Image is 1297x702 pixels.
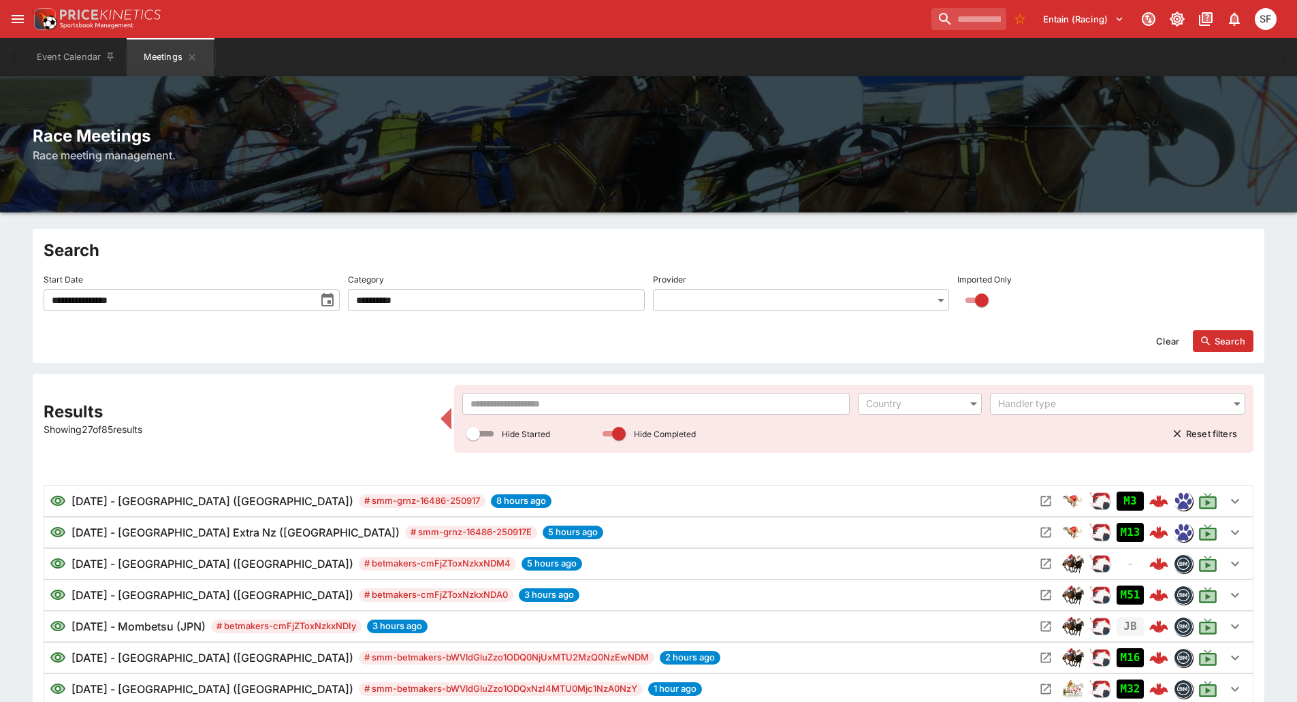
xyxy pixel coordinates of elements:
[1117,680,1144,699] div: Imported to Jetbet as OPEN
[1198,492,1217,511] svg: Live
[1255,8,1277,30] div: Sugaluopea Filipaina
[1089,490,1111,512] div: ParallelRacing Handler
[1062,647,1084,669] div: horse_racing
[30,5,57,33] img: PriceKinetics Logo
[1089,553,1111,575] img: racing.png
[1165,7,1189,31] button: Toggle light/dark mode
[1089,678,1111,700] img: racing.png
[1089,553,1111,575] div: ParallelRacing Handler
[127,38,214,76] button: Meetings
[1174,586,1193,605] div: betmakers
[348,274,384,285] p: Category
[1062,490,1084,512] div: greyhound_racing
[44,240,1253,261] h2: Search
[1062,616,1084,637] img: horse_racing.png
[1198,586,1217,605] svg: Live
[44,422,432,436] p: Showing 27 of 85 results
[1198,648,1217,667] svg: Live
[1149,554,1168,573] img: logo-cerberus--red.svg
[50,524,66,541] svg: Visible
[1194,7,1218,31] button: Documentation
[1198,680,1217,699] svg: Live
[1089,584,1111,606] div: ParallelRacing Handler
[33,125,1264,146] h2: Race Meetings
[1149,586,1168,605] img: logo-cerberus--red.svg
[1198,523,1217,542] svg: Live
[1062,678,1084,700] div: harness_racing
[60,22,133,29] img: Sportsbook Management
[71,587,353,603] h6: [DATE] - [GEOGRAPHIC_DATA] ([GEOGRAPHIC_DATA])
[50,618,66,635] svg: Visible
[1089,616,1111,637] img: racing.png
[1117,648,1144,667] div: Imported to Jetbet as OPEN
[367,620,428,633] span: 3 hours ago
[1062,647,1084,669] img: horse_racing.png
[1117,523,1144,542] div: Imported to Jetbet as CLOSE
[634,428,696,440] p: Hide Completed
[1062,522,1084,543] img: greyhound_racing.png
[491,494,551,508] span: 8 hours ago
[1089,522,1111,543] div: ParallelRacing Handler
[931,8,1006,30] input: search
[211,620,362,633] span: # betmakers-cmFjZToxNzkxNDIy
[1035,490,1057,512] button: Open Meeting
[1149,492,1168,511] img: logo-cerberus--red.svg
[1062,553,1084,575] div: horse_racing
[1174,523,1193,542] div: grnz
[1174,617,1193,636] div: betmakers
[359,557,516,571] span: # betmakers-cmFjZToxNzkxNDM4
[1117,492,1144,511] div: Imported to Jetbet as CLOSE
[1009,8,1031,30] button: No Bookmarks
[71,681,353,697] h6: [DATE] - [GEOGRAPHIC_DATA] ([GEOGRAPHIC_DATA])
[1089,678,1111,700] div: ParallelRacing Handler
[957,274,1012,285] p: Imported Only
[1035,616,1057,637] button: Open Meeting
[522,557,582,571] span: 5 hours ago
[1062,522,1084,543] div: greyhound_racing
[1174,554,1193,573] div: betmakers
[359,651,654,665] span: # smm-betmakers-bWVldGluZzo1ODQ0NjUxMTU2MzQ0NzEwNDM
[1174,524,1192,541] img: grnz.png
[71,556,353,572] h6: [DATE] - [GEOGRAPHIC_DATA] ([GEOGRAPHIC_DATA])
[1117,586,1144,605] div: Imported to Jetbet as OPEN
[1174,680,1193,699] div: betmakers
[71,618,206,635] h6: [DATE] - Mombetsu (JPN)
[1148,330,1187,352] button: Clear
[1198,617,1217,636] svg: Live
[543,526,603,539] span: 5 hours ago
[866,397,960,411] div: Country
[1089,490,1111,512] img: racing.png
[1198,554,1217,573] svg: Live
[1149,617,1168,636] img: logo-cerberus--red.svg
[1193,330,1253,352] button: Search
[29,38,124,76] button: Event Calendar
[50,556,66,572] svg: Visible
[998,397,1223,411] div: Handler type
[519,588,579,602] span: 3 hours ago
[1174,586,1192,604] img: betmakers.png
[1089,584,1111,606] img: racing.png
[71,493,353,509] h6: [DATE] - [GEOGRAPHIC_DATA] ([GEOGRAPHIC_DATA])
[1174,648,1193,667] div: betmakers
[405,526,537,539] span: # smm-grnz-16486-250917E
[1062,616,1084,637] div: horse_racing
[1035,522,1057,543] button: Open Meeting
[1117,617,1144,636] div: Jetbet not yet mapped
[1136,7,1161,31] button: Connected to PK
[1174,680,1192,698] img: betmakers.png
[359,682,643,696] span: # smm-betmakers-bWVldGluZzo1ODQxNzI4MTU0Mjc1NzA0NzY
[1164,423,1245,445] button: Reset filters
[50,681,66,697] svg: Visible
[653,274,686,285] p: Provider
[1089,647,1111,669] div: ParallelRacing Handler
[44,401,432,422] h2: Results
[1062,678,1084,700] img: harness_racing.png
[1222,7,1247,31] button: Notifications
[1035,8,1132,30] button: Select Tenant
[1062,584,1084,606] img: horse_racing.png
[660,651,720,665] span: 2 hours ago
[502,428,550,440] p: Hide Started
[1149,648,1168,667] img: logo-cerberus--red.svg
[44,274,83,285] p: Start Date
[1062,490,1084,512] img: greyhound_racing.png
